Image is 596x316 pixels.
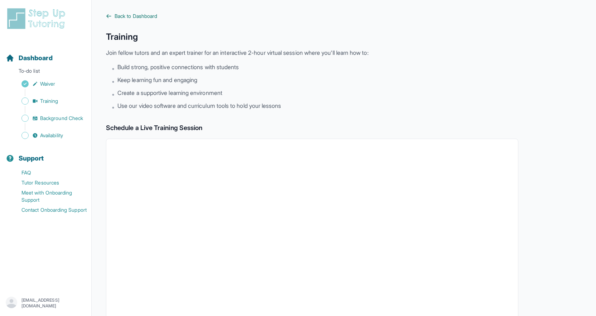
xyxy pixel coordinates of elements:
a: Back to Dashboard [106,13,518,20]
button: Dashboard [3,42,88,66]
span: Support [19,153,44,163]
span: Training [40,97,58,105]
span: Availability [40,132,63,139]
p: To-do list [3,67,88,77]
span: • [112,77,115,86]
a: Background Check [6,113,91,123]
a: Meet with Onboarding Support [6,188,91,205]
span: Dashboard [19,53,53,63]
a: Tutor Resources [6,178,91,188]
a: Training [6,96,91,106]
a: Availability [6,130,91,140]
a: Waiver [6,79,91,89]
span: Create a supportive learning environment [117,88,222,97]
button: Support [3,142,88,166]
span: Keep learning fun and engaging [117,76,197,84]
span: Back to Dashboard [115,13,157,20]
p: Join fellow tutors and an expert trainer for an interactive 2-hour virtual session where you'll l... [106,48,518,57]
button: [EMAIL_ADDRESS][DOMAIN_NAME] [6,297,86,310]
h1: Training [106,31,518,43]
span: • [112,64,115,73]
span: Waiver [40,80,55,87]
img: logo [6,7,69,30]
a: Contact Onboarding Support [6,205,91,215]
span: • [112,90,115,99]
span: Use our video software and curriculum tools to hold your lessons [117,101,281,110]
h2: Schedule a Live Training Session [106,123,518,133]
span: Build strong, positive connections with students [117,63,239,71]
p: [EMAIL_ADDRESS][DOMAIN_NAME] [21,297,86,309]
a: FAQ [6,168,91,178]
span: • [112,103,115,111]
span: Background Check [40,115,83,122]
a: Dashboard [6,53,53,63]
